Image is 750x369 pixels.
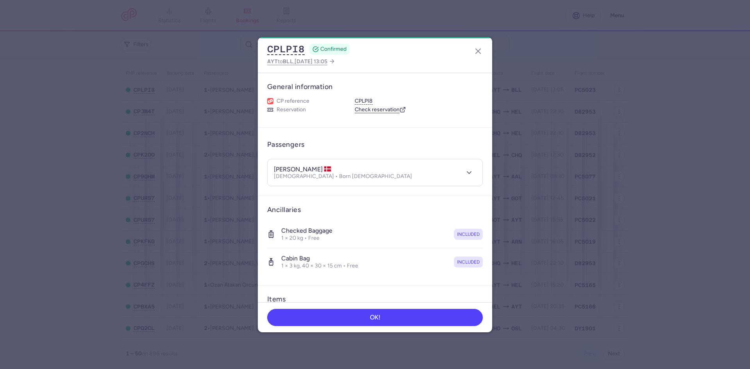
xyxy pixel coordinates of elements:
[267,98,273,104] figure: 1L airline logo
[370,314,380,321] span: OK!
[281,235,332,242] p: 1 × 20 kg • Free
[267,309,483,326] button: OK!
[355,106,406,113] a: Check reservation
[267,140,305,149] h3: Passengers
[267,82,483,91] h3: General information
[274,173,412,180] p: [DEMOGRAPHIC_DATA] • Born [DEMOGRAPHIC_DATA]
[281,262,358,269] p: 1 × 3 kg, 40 × 30 × 15 cm • Free
[295,58,327,65] span: [DATE] 13:05
[267,205,483,214] h3: Ancillaries
[267,295,286,304] h3: Items
[281,227,332,235] h4: Checked baggage
[277,106,306,113] span: Reservation
[267,57,327,66] span: to ,
[281,255,358,262] h4: Cabin bag
[283,58,293,64] span: BLL
[277,98,309,105] span: CP reference
[457,230,480,238] span: included
[457,258,480,266] span: included
[320,45,346,53] span: CONFIRMED
[267,43,305,55] button: CPLPI8
[267,57,335,66] a: AYTtoBLL,[DATE] 13:05
[267,58,278,64] span: AYT
[274,166,332,173] h4: [PERSON_NAME]
[355,98,373,105] button: CPLPI8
